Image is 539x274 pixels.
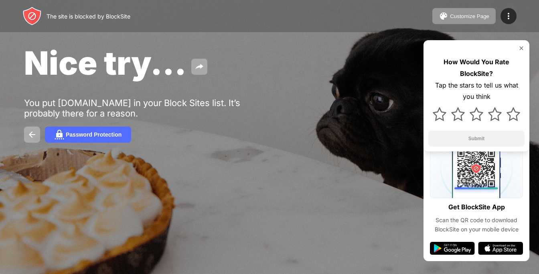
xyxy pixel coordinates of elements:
img: back.svg [27,130,37,139]
button: Password Protection [45,127,131,143]
img: app-store.svg [478,242,523,255]
span: Nice try... [24,43,186,82]
img: star.svg [470,107,483,121]
div: The site is blocked by BlockSite [47,13,130,20]
div: Scan the QR code to download BlockSite on your mobile device [430,216,523,234]
div: How Would You Rate BlockSite? [428,56,525,80]
div: You put [DOMAIN_NAME] in your Block Sites list. It’s probably there for a reason. [24,98,272,119]
div: Customize Page [450,13,489,19]
button: Customize Page [432,8,496,24]
div: Tap the stars to tell us what you think [428,80,525,103]
button: Submit [428,131,525,147]
img: star.svg [488,107,502,121]
img: rate-us-close.svg [518,45,525,51]
img: star.svg [507,107,520,121]
img: pallet.svg [439,11,448,21]
div: Password Protection [66,131,122,138]
img: star.svg [451,107,465,121]
img: menu-icon.svg [504,11,513,21]
img: header-logo.svg [22,6,42,26]
img: star.svg [433,107,446,121]
img: google-play.svg [430,242,475,255]
img: share.svg [195,62,204,72]
img: password.svg [55,130,64,139]
div: Get BlockSite App [448,201,505,213]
